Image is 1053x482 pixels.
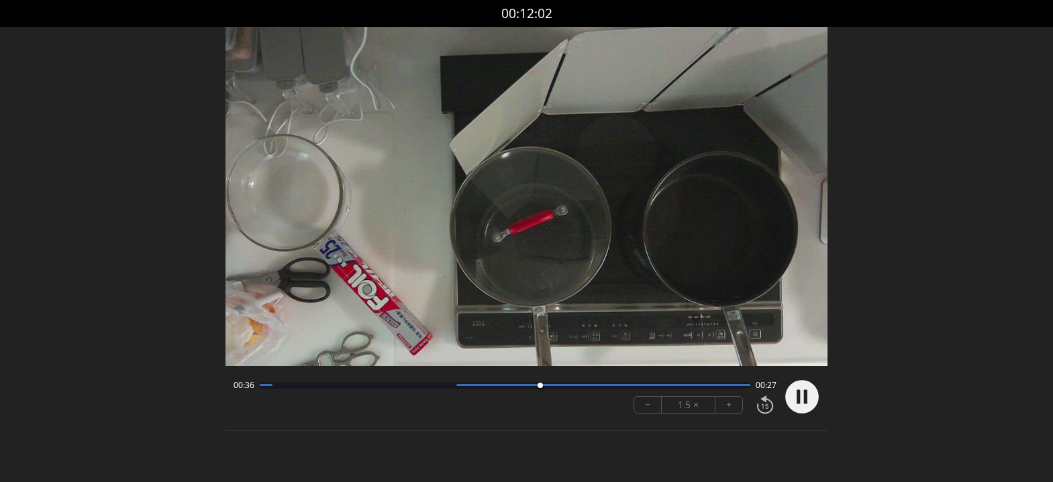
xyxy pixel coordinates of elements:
a: 00:12:02 [501,4,552,23]
span: 00:36 [234,380,254,391]
button: + [715,397,742,413]
span: 00:27 [756,380,776,391]
button: − [634,397,662,413]
div: 1.5 × [662,397,715,413]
